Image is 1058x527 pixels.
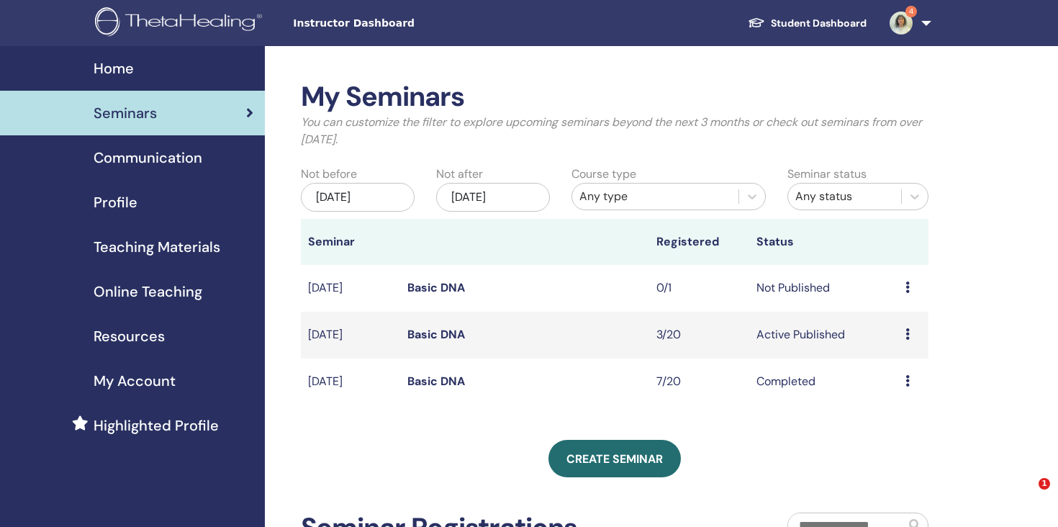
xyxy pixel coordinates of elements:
a: Basic DNA [407,374,465,389]
div: [DATE] [301,183,415,212]
div: Any type [579,188,732,205]
span: Online Teaching [94,281,202,302]
p: You can customize the filter to explore upcoming seminars beyond the next 3 months or check out s... [301,114,929,148]
label: Course type [571,166,636,183]
td: [DATE] [301,265,400,312]
img: logo.png [95,7,267,40]
a: Student Dashboard [736,10,878,37]
td: Completed [749,359,899,405]
span: Profile [94,192,137,213]
span: Create seminar [566,451,663,467]
td: Active Published [749,312,899,359]
td: 3/20 [649,312,749,359]
span: 1 [1039,478,1050,490]
span: Highlighted Profile [94,415,219,436]
h2: My Seminars [301,81,929,114]
a: Create seminar [548,440,681,477]
img: graduation-cap-white.svg [748,17,765,29]
span: 4 [905,6,917,17]
span: My Account [94,370,176,392]
label: Not before [301,166,357,183]
th: Registered [649,219,749,265]
iframe: Intercom live chat [1009,478,1044,513]
a: Basic DNA [407,280,465,295]
label: Seminar status [787,166,867,183]
td: [DATE] [301,359,400,405]
a: Basic DNA [407,327,465,342]
td: Not Published [749,265,899,312]
label: Not after [436,166,483,183]
div: [DATE] [436,183,550,212]
div: Any status [795,188,894,205]
td: 0/1 [649,265,749,312]
img: default.jpg [890,12,913,35]
th: Seminar [301,219,400,265]
span: Instructor Dashboard [293,16,509,31]
span: Seminars [94,102,157,124]
td: [DATE] [301,312,400,359]
th: Status [749,219,899,265]
td: 7/20 [649,359,749,405]
span: Resources [94,325,165,347]
span: Communication [94,147,202,168]
span: Home [94,58,134,79]
span: Teaching Materials [94,236,220,258]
